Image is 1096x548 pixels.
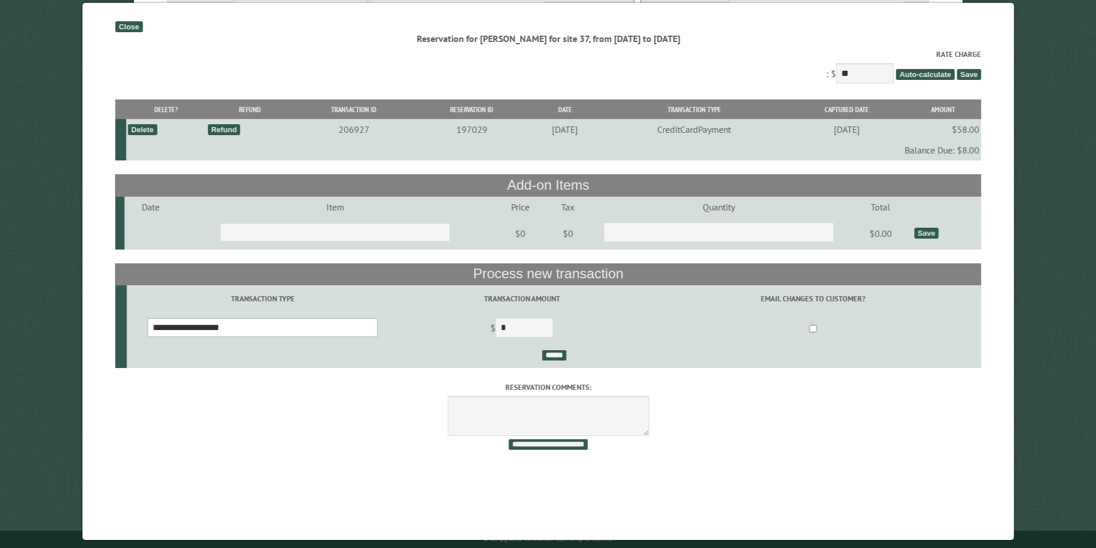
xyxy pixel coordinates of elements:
[589,197,849,217] td: Quantity
[493,197,547,217] td: Price
[293,99,414,120] th: Transaction ID
[115,382,981,393] label: Reservation comments:
[115,32,981,45] div: Reservation for [PERSON_NAME] for site 37, from [DATE] to [DATE]
[400,293,643,304] label: Transaction Amount
[896,69,954,80] span: Auto-calculate
[957,69,981,80] span: Save
[601,99,788,120] th: Transaction Type
[124,197,177,217] td: Date
[547,217,589,250] td: $0
[914,228,938,239] div: Save
[115,174,981,196] th: Add-on Items
[293,119,414,140] td: 206927
[128,124,157,135] div: Delete
[414,119,529,140] td: 197029
[126,99,206,120] th: Delete?
[115,49,981,60] label: Rate Charge
[905,119,981,140] td: $58.00
[115,263,981,285] th: Process new transaction
[126,140,981,160] td: Balance Due: $8.00
[483,535,613,543] small: © Campground Commander LLC. All rights reserved.
[205,99,293,120] th: Refund
[788,119,906,140] td: [DATE]
[788,99,906,120] th: Captured Date
[128,293,396,304] label: Transaction Type
[398,313,645,345] td: $
[414,99,529,120] th: Reservation ID
[848,197,912,217] td: Total
[647,293,979,304] label: Email changes to customer?
[493,217,547,250] td: $0
[208,124,240,135] div: Refund
[547,197,589,217] td: Tax
[905,99,981,120] th: Amount
[529,119,601,140] td: [DATE]
[115,49,981,86] div: : $
[529,99,601,120] th: Date
[601,119,788,140] td: CreditCardPayment
[848,217,912,250] td: $0.00
[115,21,142,32] div: Close
[177,197,493,217] td: Item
